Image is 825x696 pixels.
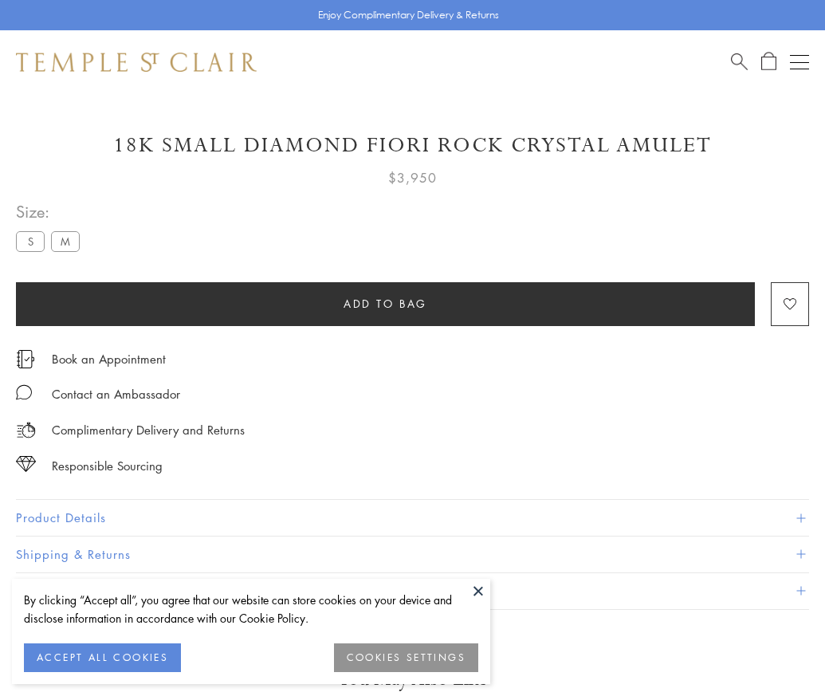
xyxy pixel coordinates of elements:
p: Enjoy Complimentary Delivery & Returns [318,7,499,23]
button: Shipping & Returns [16,537,809,572]
button: Open navigation [790,53,809,72]
div: Responsible Sourcing [52,456,163,476]
button: ACCEPT ALL COOKIES [24,643,181,672]
label: S [16,231,45,251]
img: MessageIcon-01_2.svg [16,384,32,400]
img: icon_appointment.svg [16,350,35,368]
img: Temple St. Clair [16,53,257,72]
button: Gifting [16,573,809,609]
img: icon_delivery.svg [16,420,36,440]
span: $3,950 [388,167,437,188]
button: COOKIES SETTINGS [334,643,478,672]
a: Search [731,52,748,72]
label: M [51,231,80,251]
img: icon_sourcing.svg [16,456,36,472]
button: Product Details [16,500,809,536]
div: By clicking “Accept all”, you agree that our website can store cookies on your device and disclos... [24,591,478,627]
p: Complimentary Delivery and Returns [52,420,245,440]
span: Add to bag [344,295,427,313]
div: Contact an Ambassador [52,384,180,404]
a: Book an Appointment [52,350,166,368]
h1: 18K Small Diamond Fiori Rock Crystal Amulet [16,132,809,159]
span: Size: [16,199,86,225]
button: Add to bag [16,282,755,326]
a: Open Shopping Bag [761,52,776,72]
